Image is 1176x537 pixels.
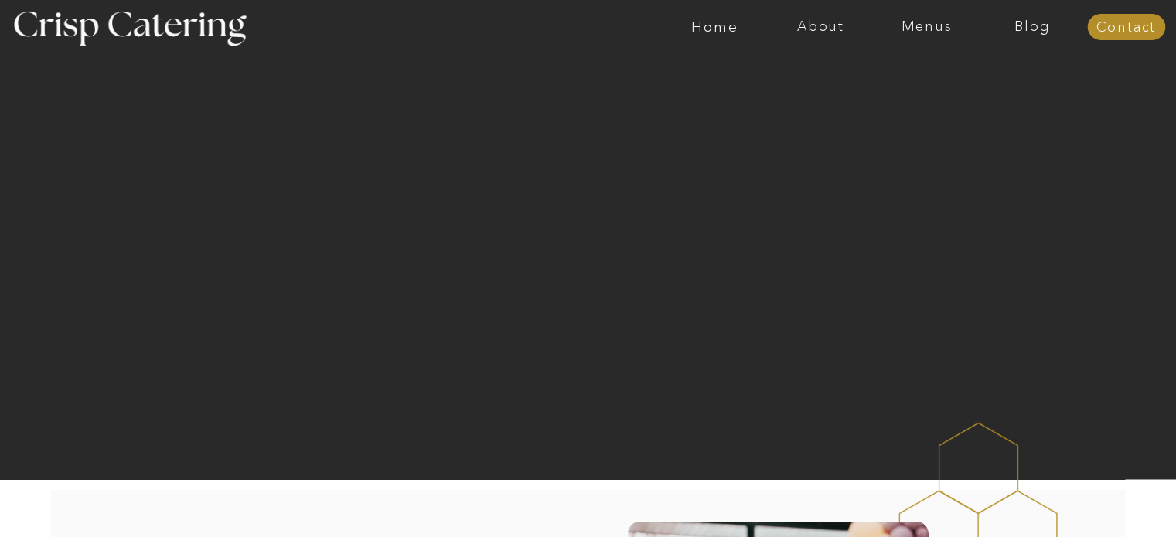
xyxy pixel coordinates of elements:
a: Contact [1087,20,1165,36]
a: About [768,19,874,35]
a: Menus [874,19,980,35]
a: Blog [980,19,1086,35]
a: Home [662,19,768,35]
